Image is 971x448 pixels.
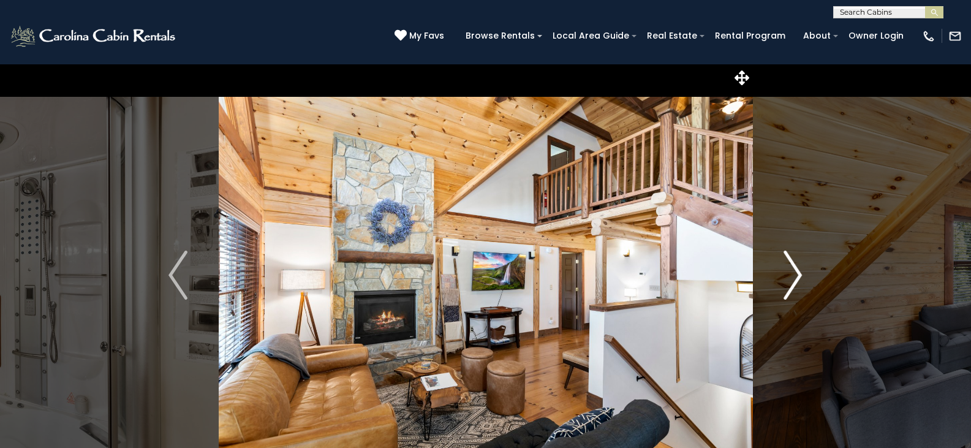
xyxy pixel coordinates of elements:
[459,26,541,45] a: Browse Rentals
[9,24,179,48] img: White-1-2.png
[395,29,447,43] a: My Favs
[922,29,935,43] img: phone-regular-white.png
[409,29,444,42] span: My Favs
[641,26,703,45] a: Real Estate
[784,251,802,300] img: arrow
[546,26,635,45] a: Local Area Guide
[842,26,910,45] a: Owner Login
[797,26,837,45] a: About
[709,26,792,45] a: Rental Program
[168,251,187,300] img: arrow
[948,29,962,43] img: mail-regular-white.png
